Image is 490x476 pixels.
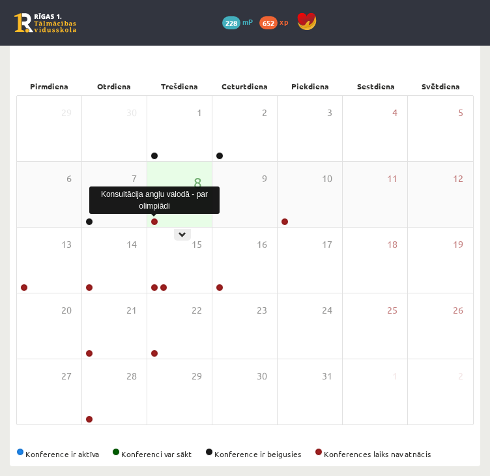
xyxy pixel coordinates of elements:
[322,303,332,318] span: 24
[242,16,253,27] span: mP
[147,77,212,95] div: Trešdiena
[453,303,463,318] span: 26
[192,303,202,318] span: 22
[322,237,332,252] span: 17
[212,77,278,95] div: Ceturtdiena
[387,303,397,318] span: 25
[126,106,137,120] span: 30
[197,106,202,120] span: 1
[222,16,240,29] span: 228
[322,171,332,186] span: 10
[392,369,397,383] span: 1
[61,369,72,383] span: 27
[262,106,267,120] span: 2
[387,237,397,252] span: 18
[262,171,267,186] span: 9
[61,237,72,252] span: 13
[126,303,137,318] span: 21
[66,171,72,186] span: 6
[409,77,474,95] div: Svētdiena
[126,369,137,383] span: 28
[257,303,267,318] span: 23
[257,237,267,252] span: 16
[392,106,397,120] span: 4
[280,16,288,27] span: xp
[343,77,408,95] div: Sestdiena
[453,237,463,252] span: 19
[387,171,397,186] span: 11
[16,77,81,95] div: Pirmdiena
[61,303,72,318] span: 20
[61,106,72,120] span: 29
[322,369,332,383] span: 31
[257,369,267,383] span: 30
[126,237,137,252] span: 14
[16,448,474,460] div: Konference ir aktīva Konferenci var sākt Konference ir beigusies Konferences laiks nav atnācis
[259,16,278,29] span: 652
[81,77,147,95] div: Otrdiena
[192,237,202,252] span: 15
[259,16,295,27] a: 652 xp
[132,171,137,186] span: 7
[458,106,463,120] span: 5
[453,171,463,186] span: 12
[89,186,220,214] div: Konsultācija angļu valodā - par olimpiādi
[192,369,202,383] span: 29
[194,171,202,194] span: 8
[278,77,343,95] div: Piekdiena
[14,13,76,33] a: Rīgas 1. Tālmācības vidusskola
[327,106,332,120] span: 3
[458,369,463,383] span: 2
